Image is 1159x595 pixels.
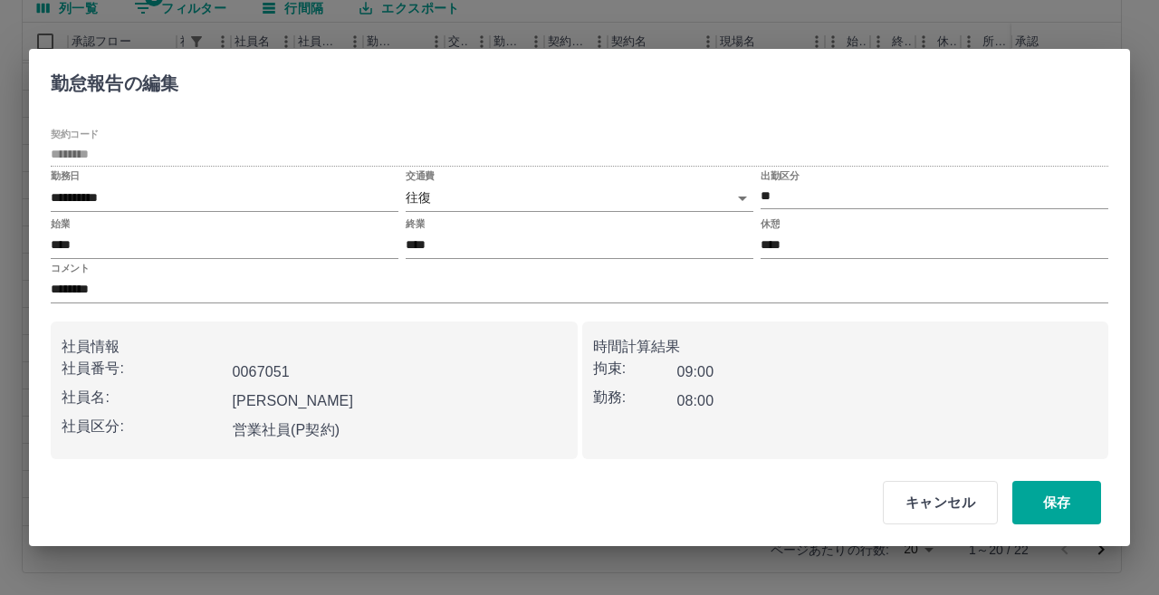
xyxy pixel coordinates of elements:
[406,185,753,211] div: 往復
[51,261,89,274] label: コメント
[62,358,225,379] p: 社員番号:
[233,364,290,379] b: 0067051
[62,387,225,408] p: 社員名:
[29,49,200,110] h2: 勤怠報告の編集
[883,481,998,524] button: キャンセル
[233,422,340,437] b: 営業社員(P契約)
[676,393,714,408] b: 08:00
[593,387,677,408] p: 勤務:
[1012,481,1101,524] button: 保存
[233,393,354,408] b: [PERSON_NAME]
[761,169,799,183] label: 出勤区分
[62,416,225,437] p: 社員区分:
[406,216,425,230] label: 終業
[761,216,780,230] label: 休憩
[51,169,80,183] label: 勤務日
[62,336,567,358] p: 社員情報
[51,128,99,141] label: 契約コード
[676,364,714,379] b: 09:00
[406,169,435,183] label: 交通費
[51,216,70,230] label: 始業
[593,336,1098,358] p: 時間計算結果
[593,358,677,379] p: 拘束:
